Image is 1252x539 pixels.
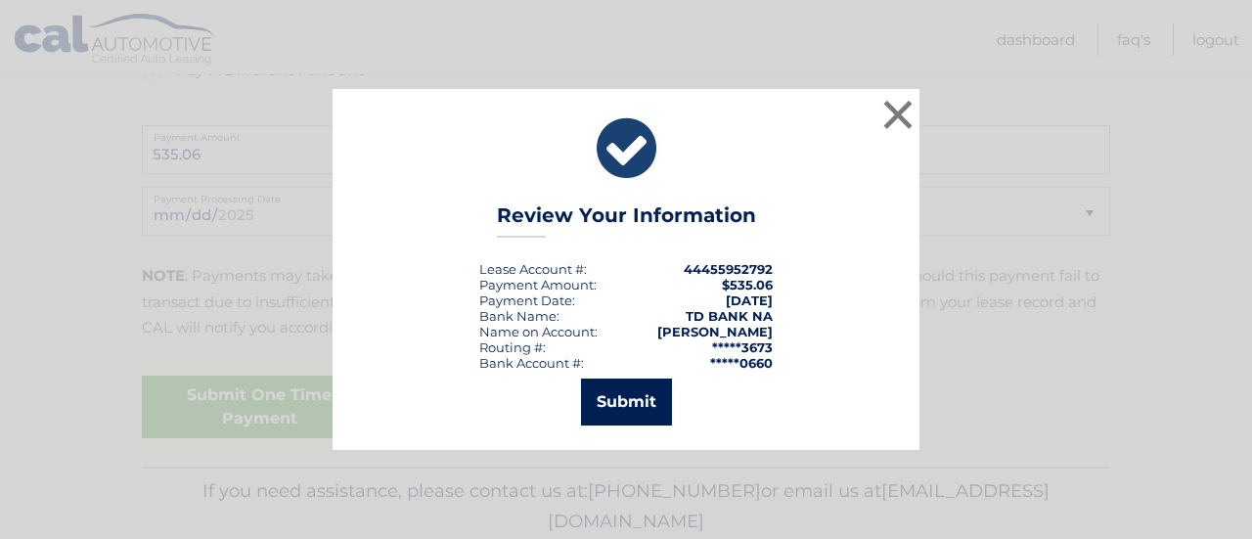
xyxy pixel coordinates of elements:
div: : [479,292,575,308]
strong: 44455952792 [684,261,773,277]
div: Name on Account: [479,324,598,339]
div: Routing #: [479,339,546,355]
div: Lease Account #: [479,261,587,277]
span: [DATE] [726,292,773,308]
button: Submit [581,379,672,426]
span: $535.06 [722,277,773,292]
div: Payment Amount: [479,277,597,292]
strong: TD BANK NA [686,308,773,324]
div: Bank Account #: [479,355,584,371]
strong: [PERSON_NAME] [657,324,773,339]
h3: Review Your Information [497,203,756,238]
button: × [878,95,917,134]
span: Payment Date [479,292,572,308]
div: Bank Name: [479,308,559,324]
